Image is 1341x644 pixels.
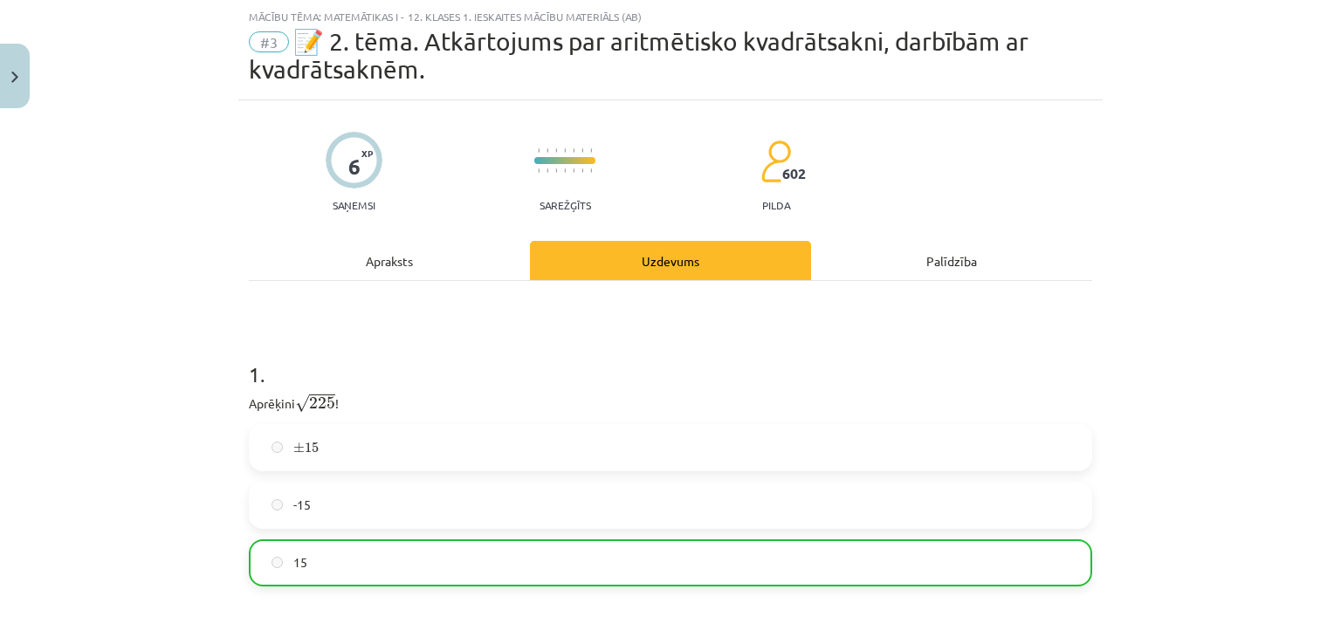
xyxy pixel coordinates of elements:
[249,241,530,280] div: Apraksts
[272,557,283,568] input: 15
[326,199,382,211] p: Saņemsi
[811,241,1092,280] div: Palīdzība
[530,241,811,280] div: Uzdevums
[590,168,592,173] img: icon-short-line-57e1e144782c952c97e751825c79c345078a6d821885a25fce030b3d8c18986b.svg
[249,10,1092,23] div: Mācību tēma: Matemātikas i - 12. klases 1. ieskaites mācību materiāls (ab)
[564,168,566,173] img: icon-short-line-57e1e144782c952c97e751825c79c345078a6d821885a25fce030b3d8c18986b.svg
[762,199,790,211] p: pilda
[293,496,311,514] span: -15
[295,394,309,413] span: √
[538,168,540,173] img: icon-short-line-57e1e144782c952c97e751825c79c345078a6d821885a25fce030b3d8c18986b.svg
[249,391,1092,414] p: Aprēķini !
[782,166,806,182] span: 602
[249,27,1028,84] span: 📝 2. tēma. Atkārtojums par aritmētisko kvadrātsakni, darbībām ar kvadrātsaknēm.
[573,168,574,173] img: icon-short-line-57e1e144782c952c97e751825c79c345078a6d821885a25fce030b3d8c18986b.svg
[348,154,361,179] div: 6
[564,148,566,153] img: icon-short-line-57e1e144782c952c97e751825c79c345078a6d821885a25fce030b3d8c18986b.svg
[305,442,319,453] span: 15
[272,499,283,510] input: -15
[309,397,335,409] span: 225
[249,332,1092,386] h1: 1 .
[547,168,548,173] img: icon-short-line-57e1e144782c952c97e751825c79c345078a6d821885a25fce030b3d8c18986b.svg
[555,148,557,153] img: icon-short-line-57e1e144782c952c97e751825c79c345078a6d821885a25fce030b3d8c18986b.svg
[540,199,591,211] p: Sarežģīts
[249,31,289,52] span: #3
[547,148,548,153] img: icon-short-line-57e1e144782c952c97e751825c79c345078a6d821885a25fce030b3d8c18986b.svg
[760,140,791,183] img: students-c634bb4e5e11cddfef0936a35e636f08e4e9abd3cc4e673bd6f9a4125e45ecb1.svg
[361,148,373,158] span: XP
[11,72,18,83] img: icon-close-lesson-0947bae3869378f0d4975bcd49f059093ad1ed9edebbc8119c70593378902aed.svg
[573,148,574,153] img: icon-short-line-57e1e144782c952c97e751825c79c345078a6d821885a25fce030b3d8c18986b.svg
[538,148,540,153] img: icon-short-line-57e1e144782c952c97e751825c79c345078a6d821885a25fce030b3d8c18986b.svg
[555,168,557,173] img: icon-short-line-57e1e144782c952c97e751825c79c345078a6d821885a25fce030b3d8c18986b.svg
[293,553,307,572] span: 15
[581,168,583,173] img: icon-short-line-57e1e144782c952c97e751825c79c345078a6d821885a25fce030b3d8c18986b.svg
[293,442,305,453] span: ±
[590,148,592,153] img: icon-short-line-57e1e144782c952c97e751825c79c345078a6d821885a25fce030b3d8c18986b.svg
[581,148,583,153] img: icon-short-line-57e1e144782c952c97e751825c79c345078a6d821885a25fce030b3d8c18986b.svg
